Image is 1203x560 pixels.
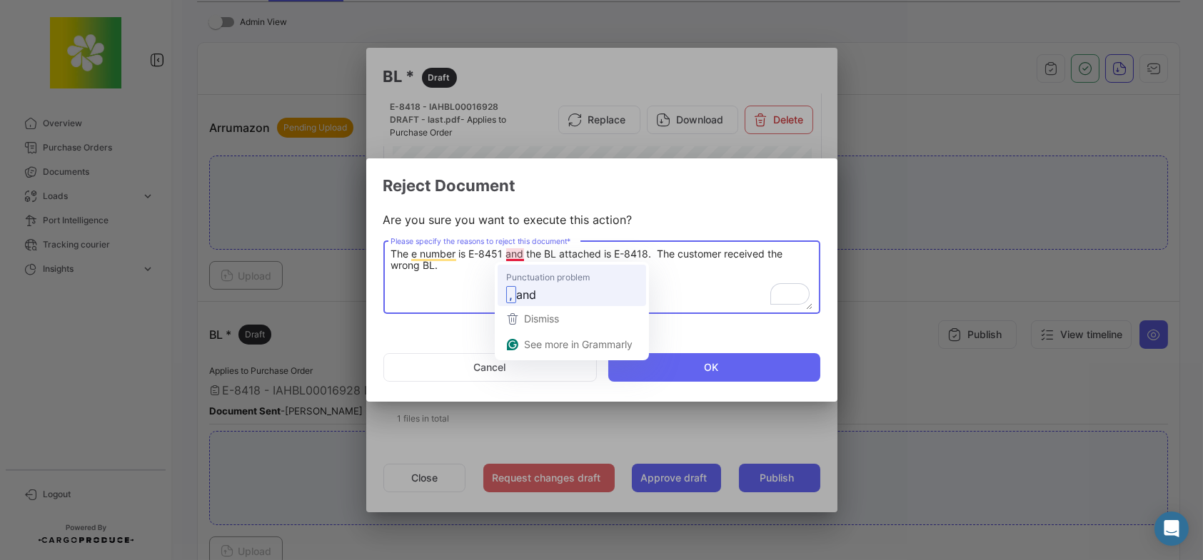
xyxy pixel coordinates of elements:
div: Abrir Intercom Messenger [1154,511,1189,546]
p: Are you sure you want to execute this action? [383,213,820,227]
button: OK [608,353,820,382]
button: Cancel [383,353,597,382]
textarea: To enrich screen reader interactions, please activate Accessibility in Grammarly extension settings [391,247,812,310]
h2: Reject Document [383,175,820,195]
